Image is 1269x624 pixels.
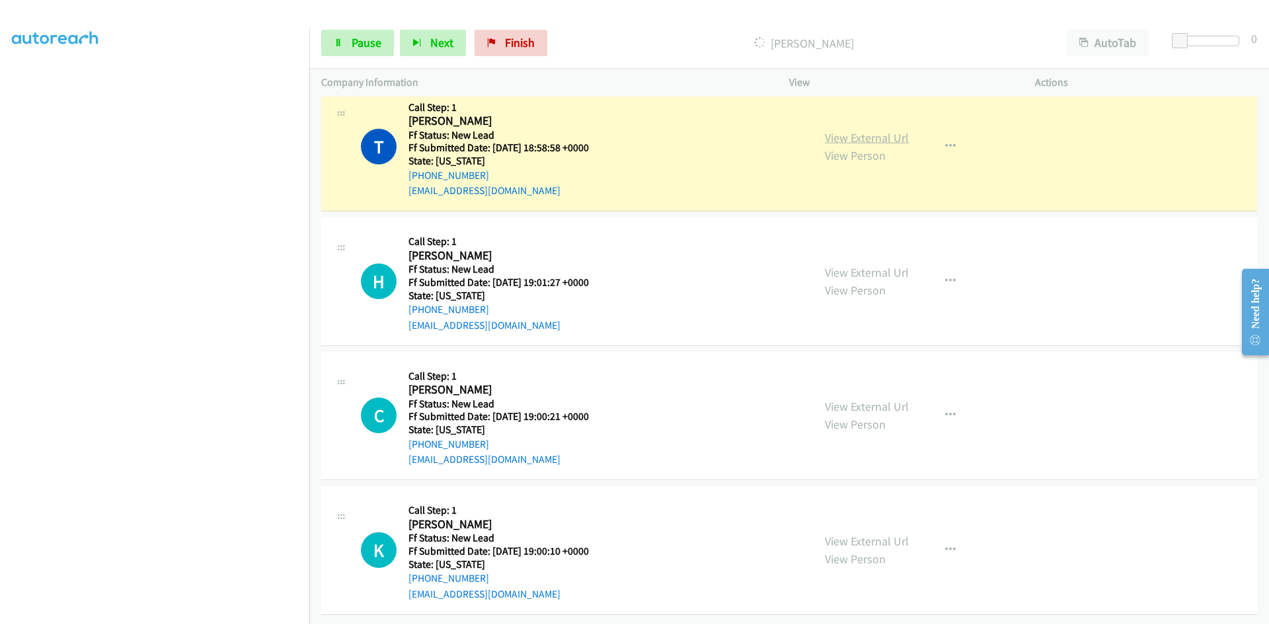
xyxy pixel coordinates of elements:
[408,184,560,197] a: [EMAIL_ADDRESS][DOMAIN_NAME]
[408,129,589,142] h5: Ff Status: New Lead
[361,398,397,433] h1: C
[321,30,394,56] a: Pause
[361,532,397,568] div: The call is yet to be attempted
[475,30,547,56] a: Finish
[408,169,489,182] a: [PHONE_NUMBER]
[408,558,589,571] h5: State: [US_STATE]
[1251,30,1257,48] div: 0
[408,141,589,155] h5: Ff Submitted Date: [DATE] 18:58:58 +0000
[408,263,589,276] h5: Ff Status: New Lead
[408,319,560,331] a: [EMAIL_ADDRESS][DOMAIN_NAME]
[430,35,453,50] span: Next
[408,248,589,263] h2: [PERSON_NAME]
[408,303,489,316] a: [PHONE_NUMBER]
[1178,36,1239,46] div: Delay between calls (in seconds)
[505,35,535,50] span: Finish
[408,101,589,114] h5: Call Step: 1
[825,283,886,298] a: View Person
[825,265,909,280] a: View External Url
[408,276,589,289] h5: Ff Submitted Date: [DATE] 19:01:27 +0000
[361,263,397,299] div: The call is yet to be attempted
[361,398,397,433] div: The call is yet to be attempted
[408,114,589,129] h2: [PERSON_NAME]
[825,148,886,163] a: View Person
[825,130,909,145] a: View External Url
[321,75,765,90] p: Company Information
[408,532,589,545] h5: Ff Status: New Lead
[1035,75,1257,90] p: Actions
[408,545,589,558] h5: Ff Submitted Date: [DATE] 19:00:10 +0000
[408,410,589,423] h5: Ff Submitted Date: [DATE] 19:00:21 +0000
[408,453,560,466] a: [EMAIL_ADDRESS][DOMAIN_NAME]
[408,398,589,411] h5: Ff Status: New Lead
[408,517,589,532] h2: [PERSON_NAME]
[408,382,589,398] h2: [PERSON_NAME]
[1067,30,1149,56] button: AutoTab
[408,438,489,450] a: [PHONE_NUMBER]
[361,129,397,164] h1: T
[408,572,489,584] a: [PHONE_NUMBER]
[825,417,886,432] a: View Person
[361,532,397,568] h1: K
[408,423,589,436] h5: State: [US_STATE]
[825,534,909,549] a: View External Url
[400,30,466,56] button: Next
[1231,260,1269,364] iframe: Resource Center
[361,263,397,299] h1: H
[825,551,886,567] a: View Person
[408,504,589,517] h5: Call Step: 1
[408,370,589,383] h5: Call Step: 1
[789,75,1011,90] p: View
[408,289,589,302] h5: State: [US_STATE]
[408,588,560,600] a: [EMAIL_ADDRESS][DOMAIN_NAME]
[565,34,1043,52] p: [PERSON_NAME]
[408,155,589,168] h5: State: [US_STATE]
[408,235,589,248] h5: Call Step: 1
[825,399,909,414] a: View External Url
[352,35,381,50] span: Pause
